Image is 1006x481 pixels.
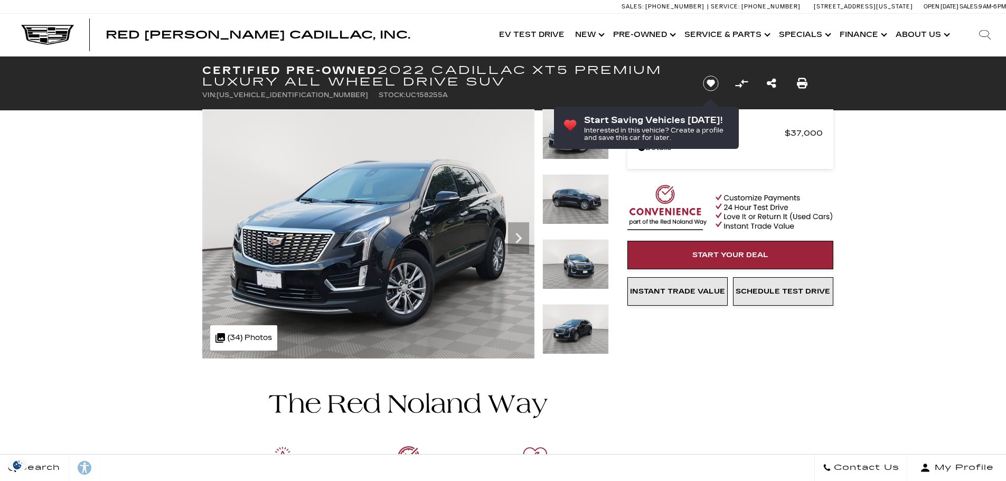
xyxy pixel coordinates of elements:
span: Red Noland Price [638,126,785,140]
span: Stock: [379,91,406,99]
span: [PHONE_NUMBER] [741,3,801,10]
a: Red [PERSON_NAME] Cadillac, Inc. [106,30,410,40]
a: Pre-Owned [608,14,679,56]
img: Certified Used 2022 Stellar Black Metallic Cadillac Premium Luxury image 1 [202,109,534,359]
span: 9 AM-6 PM [979,3,1006,10]
img: Certified Used 2022 Stellar Black Metallic Cadillac Premium Luxury image 3 [542,239,609,289]
strong: Certified Pre-Owned [202,64,378,77]
span: Red [PERSON_NAME] Cadillac, Inc. [106,29,410,41]
h1: 2022 Cadillac XT5 Premium Luxury All Wheel Drive SUV [202,64,685,88]
div: Next [508,222,529,254]
span: [US_VEHICLE_IDENTIFICATION_NUMBER] [217,91,368,99]
span: Contact Us [831,460,899,475]
button: Compare Vehicle [734,76,749,91]
span: Schedule Test Drive [736,287,830,296]
a: Print this Certified Pre-Owned 2022 Cadillac XT5 Premium Luxury All Wheel Drive SUV [797,76,807,91]
span: Open [DATE] [924,3,958,10]
a: Share this Certified Pre-Owned 2022 Cadillac XT5 Premium Luxury All Wheel Drive SUV [767,76,776,91]
a: Start Your Deal [627,241,833,269]
span: Search [16,460,60,475]
img: Certified Used 2022 Stellar Black Metallic Cadillac Premium Luxury image 2 [542,174,609,224]
a: Finance [834,14,890,56]
a: Red Noland Price $37,000 [638,126,823,140]
button: Save vehicle [699,75,722,92]
a: Service: [PHONE_NUMBER] [707,4,803,10]
span: Instant Trade Value [630,287,725,296]
div: (34) Photos [210,325,277,351]
a: Service & Parts [679,14,774,56]
a: Instant Trade Value [627,277,728,306]
a: [STREET_ADDRESS][US_STATE] [814,3,913,10]
a: Sales: [PHONE_NUMBER] [622,4,707,10]
a: Schedule Test Drive [733,277,833,306]
img: Cadillac Dark Logo with Cadillac White Text [21,25,74,45]
span: $37,000 [785,126,823,140]
a: Contact Us [814,455,908,481]
span: [PHONE_NUMBER] [645,3,704,10]
span: Sales: [960,3,979,10]
a: Details [638,140,823,155]
span: Service: [711,3,740,10]
span: UC158255A [406,91,448,99]
span: My Profile [930,460,994,475]
a: Specials [774,14,834,56]
img: Certified Used 2022 Stellar Black Metallic Cadillac Premium Luxury image 4 [542,304,609,354]
span: Sales: [622,3,644,10]
a: About Us [890,14,953,56]
a: EV Test Drive [494,14,570,56]
img: Certified Used 2022 Stellar Black Metallic Cadillac Premium Luxury image 1 [542,109,609,159]
span: Start Your Deal [692,251,768,259]
a: New [570,14,608,56]
button: Open user profile menu [908,455,1006,481]
span: VIN: [202,91,217,99]
img: Opt-Out Icon [5,459,30,470]
section: Click to Open Cookie Consent Modal [5,459,30,470]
